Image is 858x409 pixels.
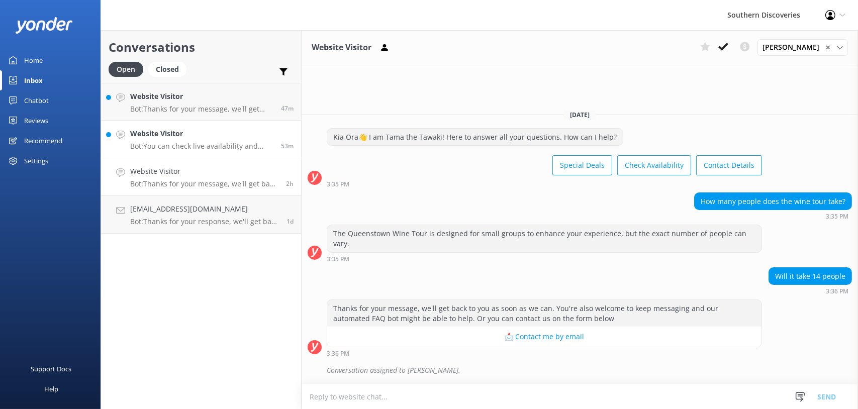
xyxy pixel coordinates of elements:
[327,181,349,187] strong: 3:35 PM
[15,17,73,34] img: yonder-white-logo.png
[327,256,349,262] strong: 3:35 PM
[281,142,294,150] span: Oct 01 2025 05:22pm (UTC +13:00) Pacific/Auckland
[552,155,612,175] button: Special Deals
[24,90,49,111] div: Chatbot
[327,362,852,379] div: Conversation assigned to [PERSON_NAME].
[287,217,294,226] span: Sep 29 2025 10:40pm (UTC +13:00) Pacific/Auckland
[327,255,762,262] div: Oct 01 2025 03:35pm (UTC +13:00) Pacific/Auckland
[24,111,48,131] div: Reviews
[24,70,43,90] div: Inbox
[825,43,830,52] span: ✕
[130,179,278,188] p: Bot: Thanks for your message, we'll get back to you as soon as we can. You're also welcome to kee...
[24,50,43,70] div: Home
[24,151,48,171] div: Settings
[327,300,761,327] div: Thanks for your message, we'll get back to you as soon as we can. You're also welcome to keep mes...
[312,41,371,54] h3: Website Visitor
[130,91,273,102] h4: Website Visitor
[109,62,143,77] div: Open
[101,158,301,196] a: Website VisitorBot:Thanks for your message, we'll get back to you as soon as we can. You're also ...
[327,351,349,357] strong: 3:36 PM
[109,38,294,57] h2: Conversations
[31,359,72,379] div: Support Docs
[24,131,62,151] div: Recommend
[826,214,848,220] strong: 3:35 PM
[101,83,301,121] a: Website VisitorBot:Thanks for your message, we'll get back to you as soon as we can. You're also ...
[148,62,186,77] div: Closed
[130,217,279,226] p: Bot: Thanks for your response, we'll get back to you as soon as we can during opening hours.
[769,268,851,285] div: Will it take 14 people
[826,288,848,294] strong: 3:36 PM
[695,193,851,210] div: How many people does the wine tour take?
[327,225,761,252] div: The Queenstown Wine Tour is designed for small groups to enhance your experience, but the exact n...
[148,63,192,74] a: Closed
[286,179,294,188] span: Oct 01 2025 03:36pm (UTC +13:00) Pacific/Auckland
[617,155,691,175] button: Check Availability
[130,105,273,114] p: Bot: Thanks for your message, we'll get back to you as soon as we can. You're also welcome to kee...
[327,327,761,347] button: 📩 Contact me by email
[130,166,278,177] h4: Website Visitor
[327,180,762,187] div: Oct 01 2025 03:35pm (UTC +13:00) Pacific/Auckland
[327,129,623,146] div: Kia Ora👋 I am Tama the Tawaki! Here to answer all your questions. How can I help?
[281,104,294,113] span: Oct 01 2025 05:28pm (UTC +13:00) Pacific/Auckland
[44,379,58,399] div: Help
[762,42,825,53] span: [PERSON_NAME]
[769,287,852,294] div: Oct 01 2025 03:36pm (UTC +13:00) Pacific/Auckland
[694,213,852,220] div: Oct 01 2025 03:35pm (UTC +13:00) Pacific/Auckland
[564,111,596,119] span: [DATE]
[101,121,301,158] a: Website VisitorBot:You can check live availability and book your Milford Sound adventure on our w...
[308,362,852,379] div: 2025-10-01T05:15:24.636
[696,155,762,175] button: Contact Details
[130,203,279,215] h4: [EMAIL_ADDRESS][DOMAIN_NAME]
[757,39,848,55] div: Assign User
[130,142,273,151] p: Bot: You can check live availability and book your Milford Sound adventure on our website.
[109,63,148,74] a: Open
[130,128,273,139] h4: Website Visitor
[101,196,301,234] a: [EMAIL_ADDRESS][DOMAIN_NAME]Bot:Thanks for your response, we'll get back to you as soon as we can...
[327,350,762,357] div: Oct 01 2025 03:36pm (UTC +13:00) Pacific/Auckland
